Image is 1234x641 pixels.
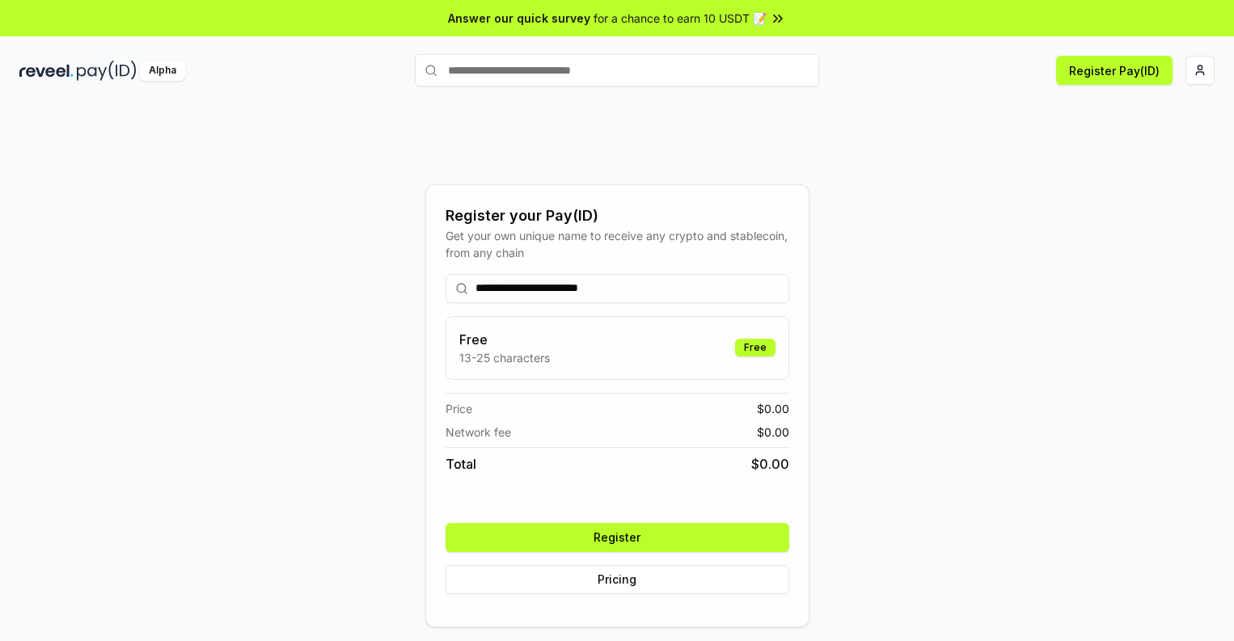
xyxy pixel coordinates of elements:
[446,400,472,417] span: Price
[140,61,185,81] div: Alpha
[446,454,476,474] span: Total
[459,330,550,349] h3: Free
[1056,56,1173,85] button: Register Pay(ID)
[77,61,137,81] img: pay_id
[446,424,511,441] span: Network fee
[446,227,789,261] div: Get your own unique name to receive any crypto and stablecoin, from any chain
[757,424,789,441] span: $ 0.00
[594,10,767,27] span: for a chance to earn 10 USDT 📝
[735,339,775,356] div: Free
[19,61,74,81] img: reveel_dark
[757,400,789,417] span: $ 0.00
[446,565,789,594] button: Pricing
[448,10,590,27] span: Answer our quick survey
[446,205,789,227] div: Register your Pay(ID)
[446,523,789,552] button: Register
[751,454,789,474] span: $ 0.00
[459,349,550,366] p: 13-25 characters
